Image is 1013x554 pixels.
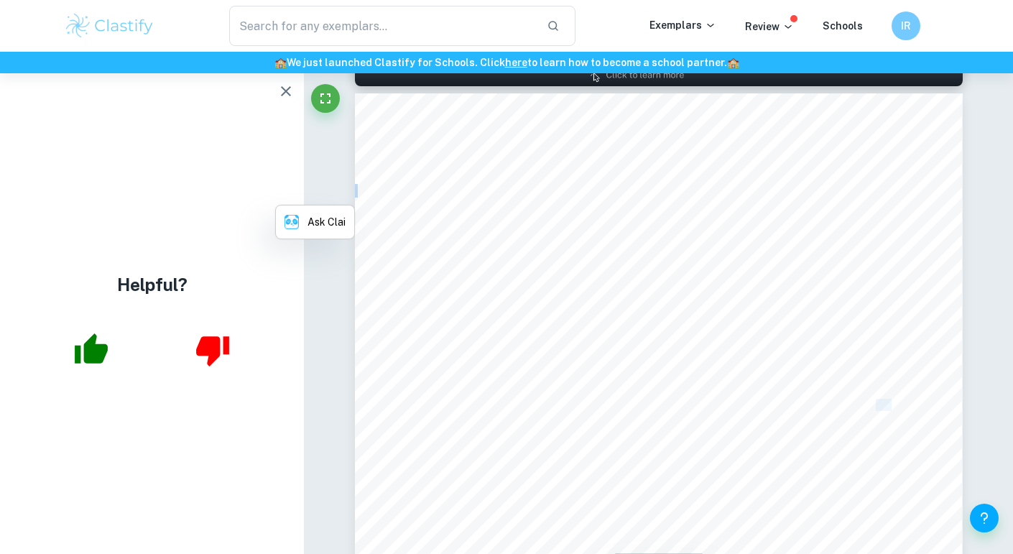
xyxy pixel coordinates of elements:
[3,55,1010,70] h6: We just launched Clastify for Schools. Click to learn how to become a school partner.
[898,18,915,34] h6: IR
[457,376,606,387] span: Bibliography (Alphabetised)
[457,234,535,245] span: Contents Page
[876,328,888,339] span: 13
[876,351,888,363] span: 16
[457,351,518,363] span: Conclusion
[882,234,889,245] span: 2
[307,214,346,230] p: Ask Clai
[892,11,920,40] button: IR
[505,57,527,68] a: here
[479,305,694,316] span: Danmei, Resistance and Post-structuralism
[882,257,889,269] span: 3
[823,20,863,32] a: Schools
[311,84,340,113] button: Fullscreen
[274,57,287,68] span: 🏫
[64,11,155,40] img: Clastify logo
[649,17,716,33] p: Exemplars
[882,305,889,316] span: 4
[876,376,888,387] span: 17
[276,206,354,239] button: Ask Clai
[594,281,598,292] span: )
[479,328,684,339] span: Censorship Affecting Danmei Adaptations
[229,6,535,46] input: Search for any exemplars...
[571,281,594,292] span: 耽美
[428,190,528,204] span: Contents Page
[117,272,188,297] h4: Helpful?
[970,504,999,532] button: Help and Feedback
[285,215,299,229] img: clai.png
[882,281,889,292] span: 3
[876,400,888,411] span: 20
[745,19,794,34] p: Review
[727,57,739,68] span: 🏫
[457,400,520,411] span: Appendices
[479,281,625,292] span: What is [PERSON_NAME]? (
[457,257,522,269] span: Introduction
